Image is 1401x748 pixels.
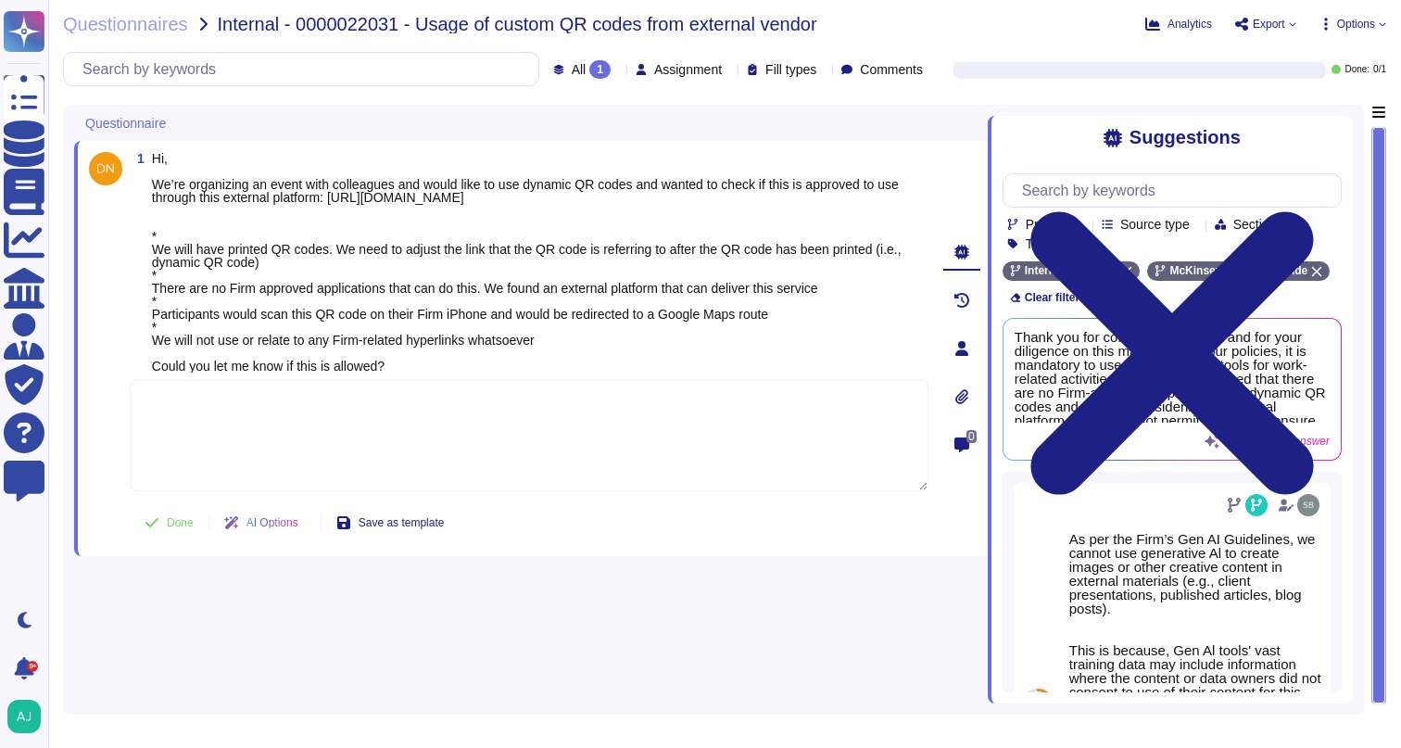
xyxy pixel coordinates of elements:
button: Analytics [1145,17,1212,32]
img: user [89,152,122,185]
span: Fill types [765,63,816,76]
input: Search by keywords [73,53,538,85]
span: AI Options [246,517,298,528]
span: Analytics [1167,19,1212,30]
span: Save as template [359,517,445,528]
div: 9+ [27,661,38,672]
button: Save as template [322,504,460,541]
span: Export [1253,19,1285,30]
span: Options [1337,19,1375,30]
span: Comments [860,63,923,76]
input: Search by keywords [1013,174,1341,207]
span: Internal - 0000022031 - Usage of custom QR codes from external vendor [218,15,817,33]
span: 0 [966,430,977,443]
button: Done [130,504,208,541]
div: 1 [589,60,611,79]
span: Done [167,517,194,528]
span: Assignment [654,63,722,76]
span: Questionnaire [85,117,166,130]
span: 0 / 1 [1373,65,1386,74]
span: 1 [130,152,145,165]
img: user [1297,494,1319,516]
span: Hi, We’re organizing an event with colleagues and would like to use dynamic QR codes and wanted t... [152,151,902,374]
img: user [7,700,41,733]
span: Done: [1344,65,1369,74]
span: Questionnaires [63,15,188,33]
span: All [572,63,587,76]
button: user [4,696,54,737]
